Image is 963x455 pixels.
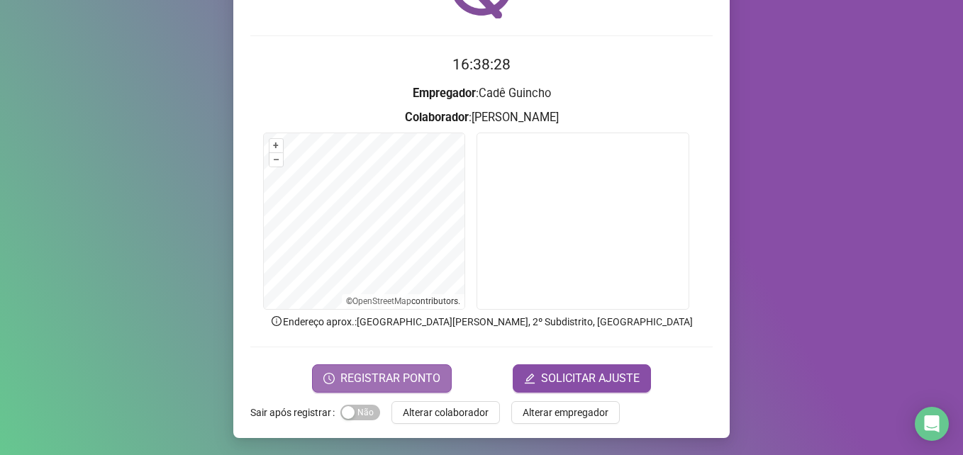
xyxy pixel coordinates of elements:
span: SOLICITAR AJUSTE [541,370,640,387]
button: + [269,139,283,152]
h3: : [PERSON_NAME] [250,108,713,127]
span: Alterar colaborador [403,405,489,420]
button: – [269,153,283,167]
li: © contributors. [346,296,460,306]
label: Sair após registrar [250,401,340,424]
div: Open Intercom Messenger [915,407,949,441]
span: edit [524,373,535,384]
button: REGISTRAR PONTO [312,364,452,393]
strong: Empregador [413,86,476,100]
button: Alterar colaborador [391,401,500,424]
span: REGISTRAR PONTO [340,370,440,387]
button: Alterar empregador [511,401,620,424]
span: Alterar empregador [523,405,608,420]
span: clock-circle [323,373,335,384]
span: info-circle [270,315,283,327]
strong: Colaborador [405,111,469,124]
button: editSOLICITAR AJUSTE [513,364,651,393]
time: 16:38:28 [452,56,511,73]
h3: : Cadê Guincho [250,84,713,103]
p: Endereço aprox. : [GEOGRAPHIC_DATA][PERSON_NAME], 2º Subdistrito, [GEOGRAPHIC_DATA] [250,314,713,330]
a: OpenStreetMap [352,296,411,306]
